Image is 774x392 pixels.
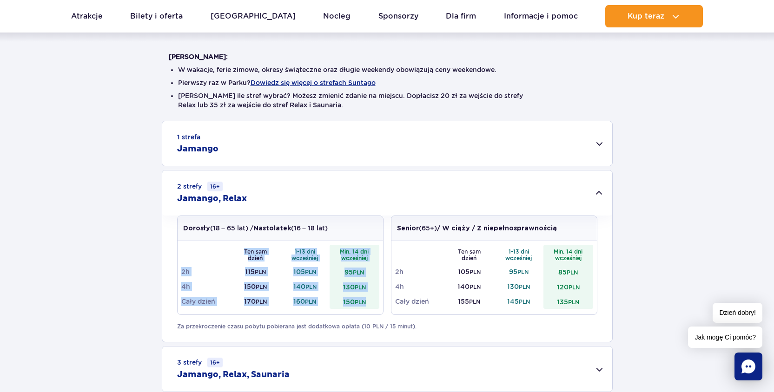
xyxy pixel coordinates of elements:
[519,298,530,305] small: PLN
[323,5,351,27] a: Nocleg
[177,322,597,331] p: Za przekroczenie czasu pobytu pobierana jest dodatkowa opłata (10 PLN / 15 minut).
[178,91,596,110] li: [PERSON_NAME] ile stref wybrać? Możesz zmienić zdanie na miejscu. Dopłacisz 20 zł za wejście do s...
[255,268,266,275] small: PLN
[355,299,366,306] small: PLN
[494,245,544,264] th: 1-13 dni wcześniej
[437,225,557,232] strong: / W ciąży / Z niepełnosprawnością
[280,279,330,294] td: 140
[353,269,364,276] small: PLN
[181,279,231,294] td: 4h
[178,65,596,74] li: W wakacje, ferie zimowe, okresy świąteczne oraz długie weekendy obowiązują ceny weekendowe.
[470,268,481,275] small: PLN
[280,294,330,309] td: 160
[181,294,231,309] td: Cały dzień
[183,223,328,233] p: (18 – 65 lat) / (16 – 18 lat)
[395,294,445,309] td: Cały dzień
[734,353,762,380] div: Chat
[444,245,494,264] th: Ten sam dzień
[231,245,280,264] th: Ten sam dzień
[130,5,183,27] a: Bilety i oferta
[231,264,280,279] td: 115
[395,279,445,294] td: 4h
[330,245,379,264] th: Min. 14 dni wcześniej
[444,264,494,279] td: 105
[305,268,316,275] small: PLN
[177,369,290,380] h2: Jamango, Relax, Saunaria
[444,279,494,294] td: 140
[470,283,481,290] small: PLN
[397,225,419,232] strong: Senior
[305,283,317,290] small: PLN
[181,264,231,279] td: 2h
[169,53,228,60] strong: [PERSON_NAME]:
[517,268,529,275] small: PLN
[330,294,379,309] td: 150
[628,12,664,20] span: Kup teraz
[494,279,544,294] td: 130
[543,294,593,309] td: 135
[567,269,578,276] small: PLN
[469,298,480,305] small: PLN
[256,298,267,305] small: PLN
[330,264,379,279] td: 95
[519,283,530,290] small: PLN
[177,182,223,191] small: 2 strefy
[713,303,762,323] span: Dzień dobry!
[231,294,280,309] td: 170
[504,5,578,27] a: Informacje i pomoc
[355,284,366,291] small: PLN
[446,5,476,27] a: Dla firm
[177,193,247,204] h2: Jamango, Relax
[251,79,376,86] button: Dowiedz się więcej o strefach Suntago
[207,182,223,191] small: 16+
[253,225,291,232] strong: Nastolatek
[177,144,218,155] h2: Jamango
[305,298,316,305] small: PLN
[256,283,267,290] small: PLN
[183,225,210,232] strong: Dorosły
[397,223,557,233] p: (65+)
[207,358,223,367] small: 16+
[605,5,703,27] button: Kup teraz
[178,78,596,87] li: Pierwszy raz w Parku?
[177,132,200,142] small: 1 strefa
[378,5,418,27] a: Sponsorzy
[71,5,103,27] a: Atrakcje
[395,264,445,279] td: 2h
[177,358,223,367] small: 3 strefy
[569,284,580,291] small: PLN
[543,245,593,264] th: Min. 14 dni wcześniej
[211,5,296,27] a: [GEOGRAPHIC_DATA]
[543,264,593,279] td: 85
[688,327,762,348] span: Jak mogę Ci pomóc?
[231,279,280,294] td: 150
[280,245,330,264] th: 1-13 dni wcześniej
[444,294,494,309] td: 155
[280,264,330,279] td: 105
[494,294,544,309] td: 145
[494,264,544,279] td: 95
[543,279,593,294] td: 120
[568,299,579,306] small: PLN
[330,279,379,294] td: 130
